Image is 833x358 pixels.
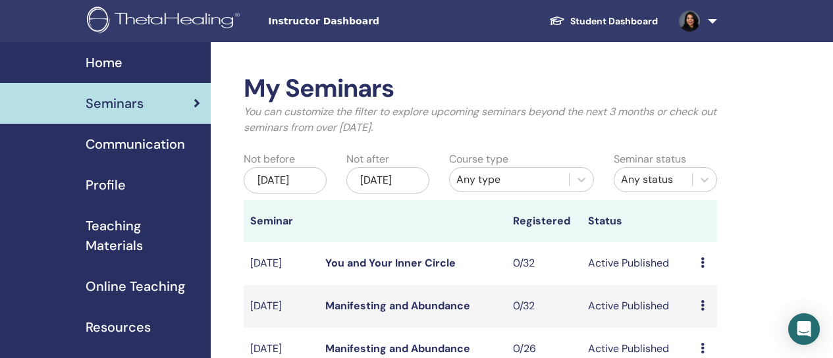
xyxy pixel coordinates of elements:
a: Manifesting and Abundance [325,299,470,313]
label: Not before [244,151,295,167]
td: Active Published [581,285,694,328]
span: Communication [86,134,185,154]
td: [DATE] [244,285,319,328]
div: Open Intercom Messenger [788,313,820,345]
td: Active Published [581,242,694,285]
span: Home [86,53,122,72]
span: Resources [86,317,151,337]
a: You and Your Inner Circle [325,256,456,270]
td: 0/32 [506,242,581,285]
div: Any status [621,172,685,188]
a: Manifesting and Abundance [325,342,470,355]
img: logo.png [87,7,244,36]
a: Student Dashboard [539,9,668,34]
label: Not after [346,151,389,167]
label: Course type [449,151,508,167]
div: Any type [456,172,562,188]
td: [DATE] [244,242,319,285]
div: [DATE] [346,167,429,193]
h2: My Seminars [244,74,717,104]
label: Seminar status [614,151,686,167]
span: Online Teaching [86,276,185,296]
img: default.jpg [679,11,700,32]
span: Profile [86,175,126,195]
p: You can customize the filter to explore upcoming seminars beyond the next 3 months or check out s... [244,104,717,136]
span: Seminars [86,93,144,113]
span: Teaching Materials [86,216,200,255]
div: [DATE] [244,167,327,193]
img: graduation-cap-white.svg [549,15,565,26]
th: Registered [506,200,581,242]
span: Instructor Dashboard [268,14,466,28]
th: Seminar [244,200,319,242]
td: 0/32 [506,285,581,328]
th: Status [581,200,694,242]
